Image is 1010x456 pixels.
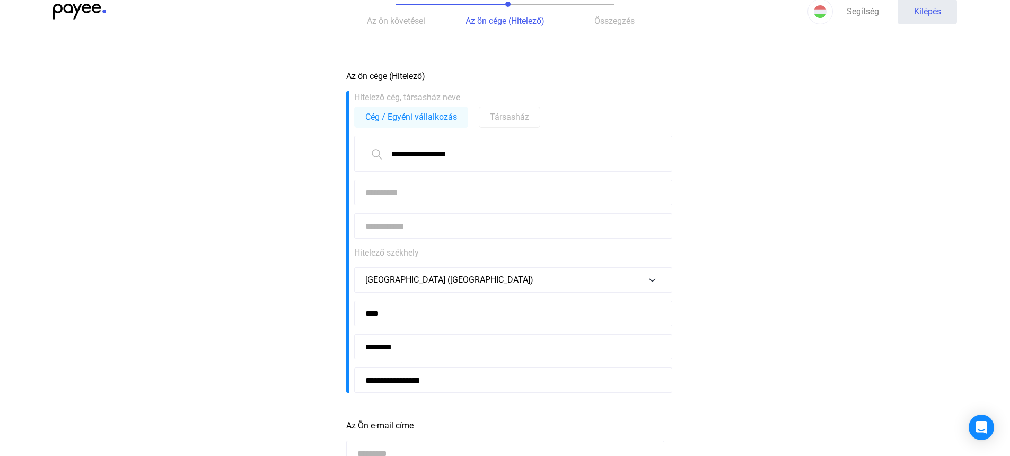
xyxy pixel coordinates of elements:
img: HU [814,5,827,18]
font: Az ön cége (Hitelező) [346,71,425,81]
button: Társasház [479,107,540,128]
button: Cég / Egyéni vállalkozás [354,107,468,128]
font: Hitelező székhely [354,248,419,258]
font: [GEOGRAPHIC_DATA] ([GEOGRAPHIC_DATA]) [365,275,533,285]
font: Hitelező cég, társasház neve [354,92,460,102]
img: kedvezményezett-logó [53,4,106,20]
div: Intercom Messenger megnyitása [969,415,994,440]
font: Kilépés [914,6,941,16]
font: Segítség [847,6,879,16]
font: Összegzés [594,16,635,26]
font: Társasház [490,112,529,122]
font: Az ön cége (Hitelező) [466,16,544,26]
font: Az ön követései [367,16,425,26]
button: [GEOGRAPHIC_DATA] ([GEOGRAPHIC_DATA]) [354,267,672,293]
font: Az Ön e-mail címe [346,420,414,431]
font: Cég / Egyéni vállalkozás [365,112,457,122]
